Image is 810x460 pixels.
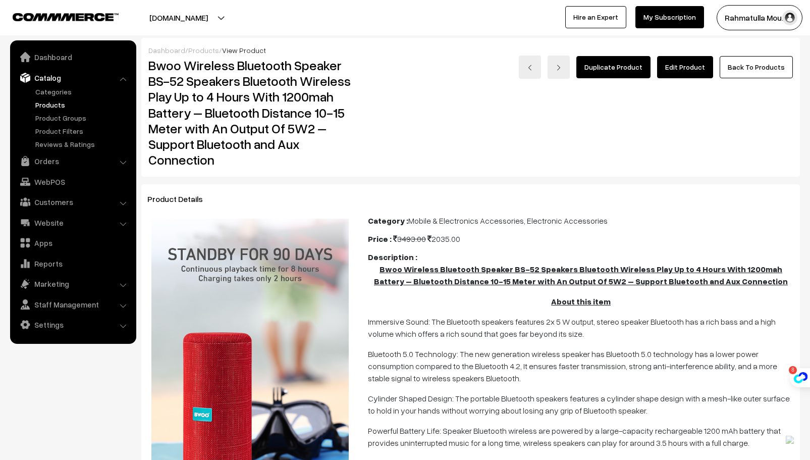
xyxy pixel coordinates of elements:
a: Website [13,214,133,232]
a: COMMMERCE [13,10,101,22]
a: WebPOS [13,173,133,191]
p: Bluetooth 5.0 Technology: The new generation wireless speaker has Bluetooth 5.0 technology has a ... [368,348,794,384]
h2: Bwoo Wireless Bluetooth Speaker BS-52 Speakers Bluetooth Wireless Play Up to 4 Hours With 1200mah... [148,58,353,168]
b: Category : [368,216,408,226]
a: Reviews & Ratings [33,139,133,149]
p: Cylinder Shaped Design: The portable Bluetooth speakers features a cylinder shape design with a m... [368,392,794,417]
a: Edit Product [657,56,713,78]
a: Product Groups [33,113,133,123]
a: Products [33,99,133,110]
a: Customers [13,193,133,211]
span: Product Details [147,194,215,204]
a: Products [188,46,219,55]
a: Dashboard [13,48,133,66]
a: Marketing [13,275,133,293]
a: Orders [13,152,133,170]
div: 2035.00 [368,233,794,245]
button: Rahmatulla Mou… [717,5,802,30]
a: My Subscription [635,6,704,28]
a: Product Filters [33,126,133,136]
a: Reports [13,254,133,273]
span: View Product [222,46,266,55]
div: / / [148,45,793,56]
a: Dashboard [148,46,185,55]
b: Price : [368,234,392,244]
u: About this item [551,296,611,306]
img: left-arrow.png [527,65,533,71]
a: Apps [13,234,133,252]
p: Immersive Sound: The Bluetooth speakers features 2x 5 W output, stereo speaker Bluetooth has a ri... [368,316,794,340]
img: right-arrow.png [556,65,562,71]
u: Bwoo Wireless Bluetooth Speaker BS-52 Speakers Bluetooth Wireless Play Up to 4 Hours With 1200mah... [374,264,788,286]
div: Mobile & Electronics Accessories, Electronic Accessories [368,215,794,227]
a: Settings [13,316,133,334]
img: user [782,10,797,25]
a: Staff Management [13,295,133,314]
b: Description : [368,252,417,262]
a: Hire an Expert [565,6,626,28]
p: Powerful Battery Life: Speaker Bluetooth wireless are powered by a large-capacity rechargeable 12... [368,425,794,449]
a: Back To Products [720,56,793,78]
span: 3493.00 [393,234,426,244]
a: Catalog [13,69,133,87]
a: Duplicate Product [576,56,651,78]
button: [DOMAIN_NAME] [114,5,243,30]
img: COMMMERCE [13,13,119,21]
a: Categories [33,86,133,97]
